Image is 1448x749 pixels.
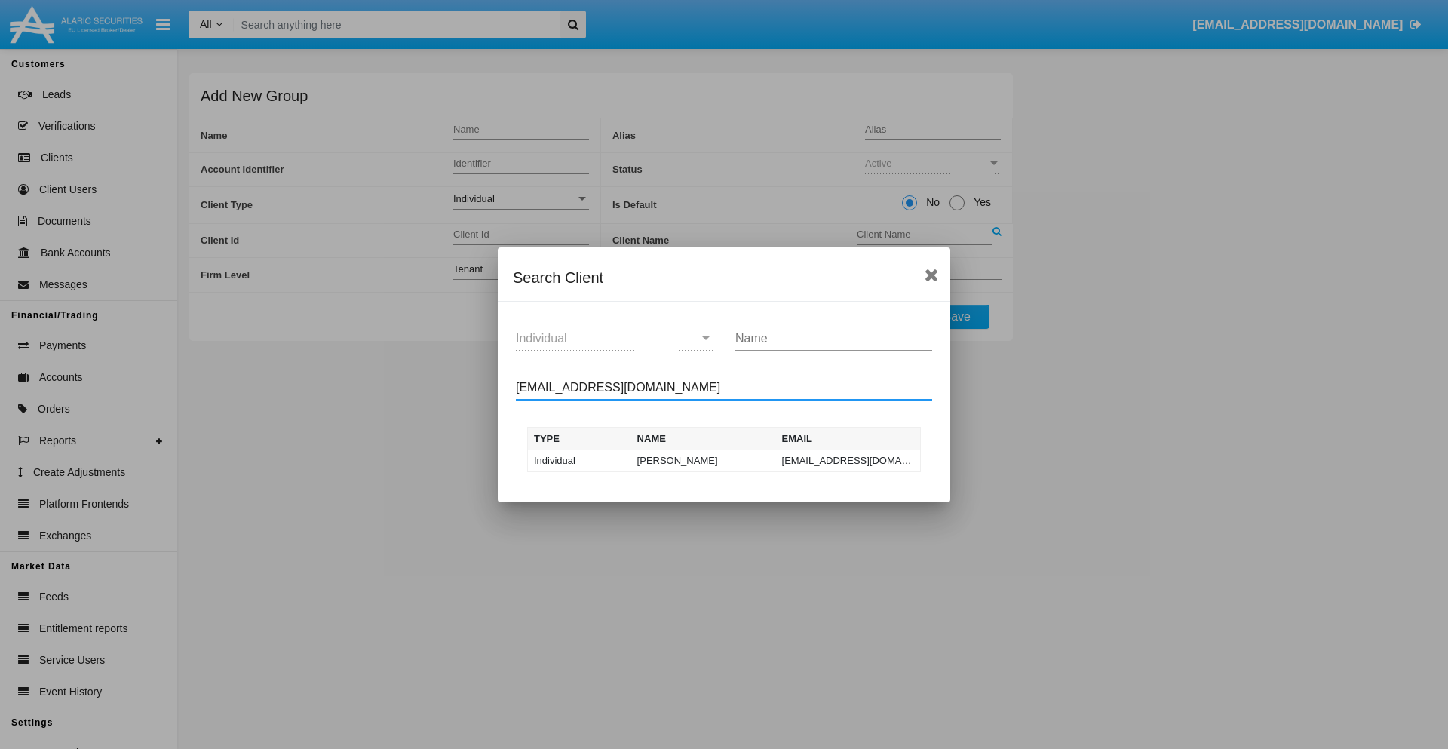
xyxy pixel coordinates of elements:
th: Type [528,427,631,450]
div: Search Client [513,266,935,290]
td: Individual [528,450,631,472]
td: [PERSON_NAME] [631,450,776,472]
td: [EMAIL_ADDRESS][DOMAIN_NAME] [776,450,921,472]
th: Name [631,427,776,450]
span: Individual [516,332,567,345]
th: Email [776,427,921,450]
